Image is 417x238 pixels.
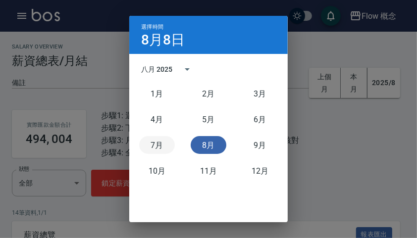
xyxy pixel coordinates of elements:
[191,162,226,180] button: 十一月
[139,110,175,128] button: 四月
[141,64,172,75] div: 八月 2025
[141,34,185,46] h4: 8月8日
[141,24,163,30] span: 選擇時間
[191,136,226,154] button: 八月
[242,85,278,102] button: 三月
[242,162,278,180] button: 十二月
[139,85,175,102] button: 一月
[242,110,278,128] button: 六月
[139,162,175,180] button: 十月
[191,85,226,102] button: 二月
[175,57,199,81] button: calendar view is open, switch to year view
[139,136,175,154] button: 七月
[242,136,278,154] button: 九月
[191,110,226,128] button: 五月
